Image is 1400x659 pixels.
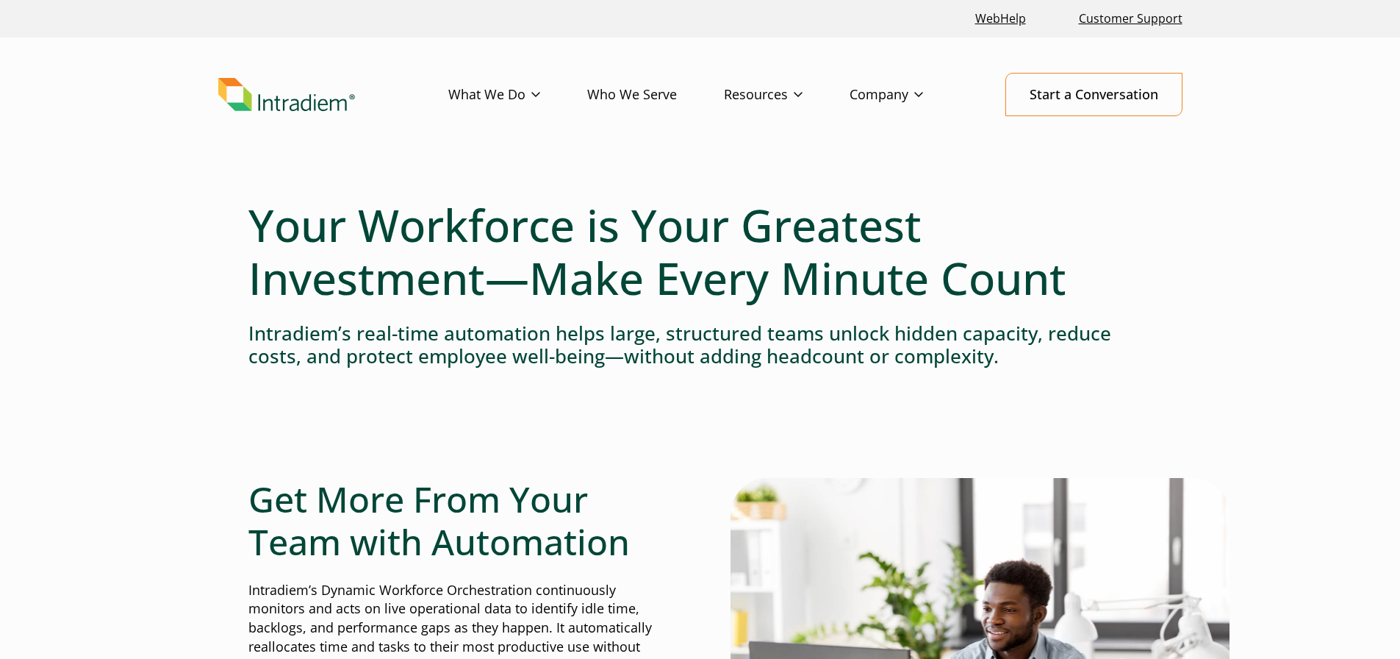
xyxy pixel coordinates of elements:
a: Link to homepage of Intradiem [218,78,448,112]
a: What We Do [448,74,587,116]
a: Link opens in a new window [969,3,1032,35]
a: Company [850,74,970,116]
a: Resources [724,74,850,116]
h1: Your Workforce is Your Greatest Investment—Make Every Minute Count [248,199,1152,304]
h2: Get More From Your Team with Automation [248,478,670,563]
h4: Intradiem’s real-time automation helps large, structured teams unlock hidden capacity, reduce cos... [248,322,1152,368]
a: Customer Support [1073,3,1188,35]
a: Who We Serve [587,74,724,116]
a: Start a Conversation [1005,73,1182,116]
img: Intradiem [218,78,355,112]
